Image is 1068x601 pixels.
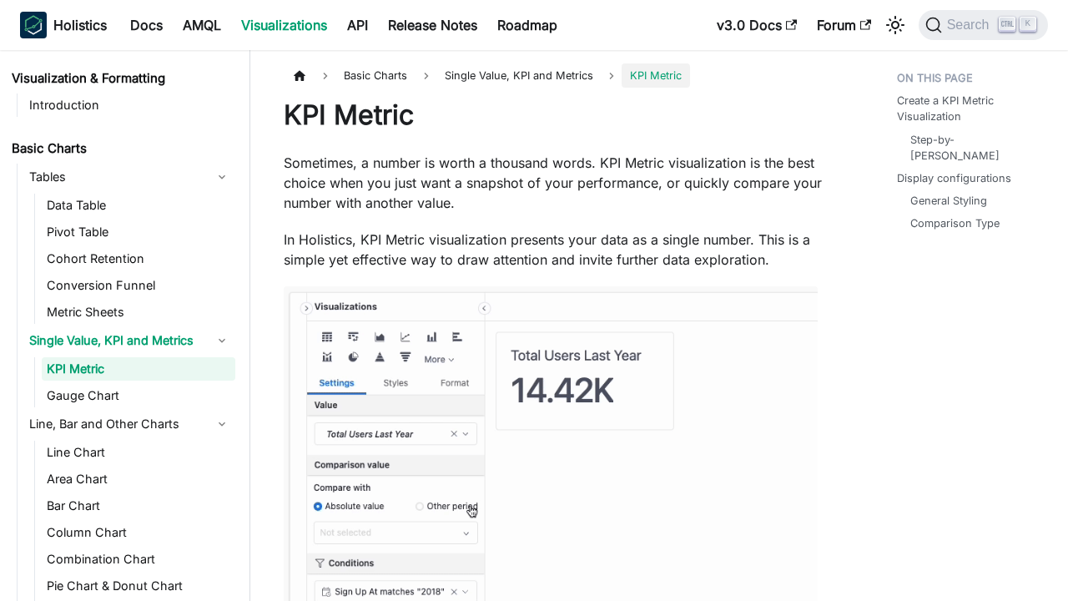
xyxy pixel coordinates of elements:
[42,548,235,571] a: Combination Chart
[378,12,487,38] a: Release Notes
[942,18,1000,33] span: Search
[42,357,235,381] a: KPI Metric
[120,12,173,38] a: Docs
[173,12,231,38] a: AMQL
[42,220,235,244] a: Pivot Table
[42,300,235,324] a: Metric Sheets
[335,63,416,88] span: Basic Charts
[42,194,235,217] a: Data Table
[7,67,235,90] a: Visualization & Formatting
[7,137,235,160] a: Basic Charts
[622,63,690,88] span: KPI Metric
[284,153,830,213] p: Sometimes, a number is worth a thousand words. KPI Metric visualization is the best choice when y...
[707,12,807,38] a: v3.0 Docs
[337,12,378,38] a: API
[284,230,830,270] p: In Holistics, KPI Metric visualization presents your data as a single number. This is a simple ye...
[42,247,235,270] a: Cohort Retention
[897,170,1011,186] a: Display configurations
[24,164,235,190] a: Tables
[42,467,235,491] a: Area Chart
[436,63,602,88] span: Single Value, KPI and Metrics
[284,63,315,88] a: Home page
[910,215,1000,231] a: Comparison Type
[20,12,107,38] a: HolisticsHolistics
[487,12,567,38] a: Roadmap
[24,93,235,117] a: Introduction
[231,12,337,38] a: Visualizations
[897,93,1041,124] a: Create a KPI Metric Visualization
[284,63,830,88] nav: Breadcrumbs
[882,12,909,38] button: Switch between dark and light mode (currently light mode)
[807,12,881,38] a: Forum
[24,411,235,437] a: Line, Bar and Other Charts
[910,193,987,209] a: General Styling
[42,521,235,544] a: Column Chart
[53,15,107,35] b: Holistics
[1020,17,1036,32] kbd: K
[42,384,235,407] a: Gauge Chart
[919,10,1048,40] button: Search (Ctrl+K)
[20,12,47,38] img: Holistics
[24,327,235,354] a: Single Value, KPI and Metrics
[284,98,830,132] h1: KPI Metric
[42,494,235,518] a: Bar Chart
[910,132,1035,164] a: Step-by-[PERSON_NAME]
[42,441,235,464] a: Line Chart
[42,574,235,598] a: Pie Chart & Donut Chart
[42,274,235,297] a: Conversion Funnel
